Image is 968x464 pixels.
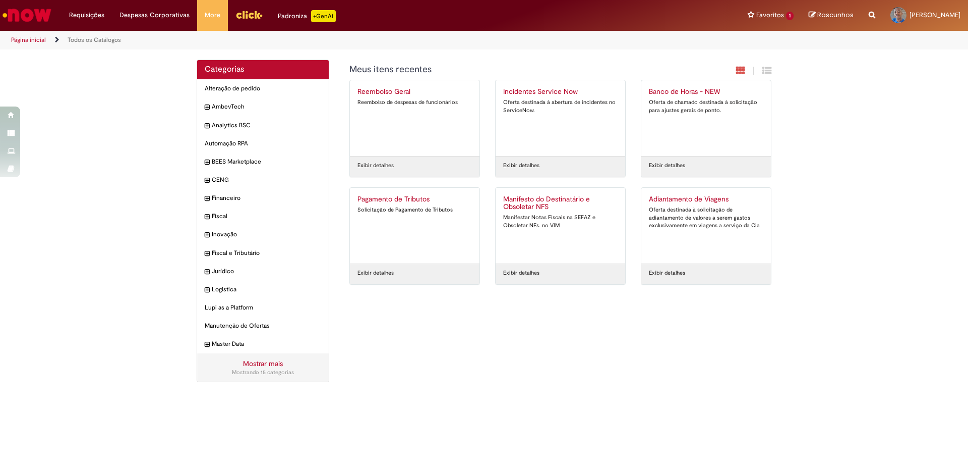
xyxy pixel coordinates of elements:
[641,188,771,264] a: Adiantamento de Viagens Oferta destinada à solicitação de adiantamento de valores a serem gastos ...
[11,36,46,44] a: Página inicial
[205,84,321,93] span: Alteração de pedido
[753,65,755,77] span: |
[278,10,336,22] div: Padroniza
[649,195,763,203] h2: Adiantamento de Viagens
[205,121,209,131] i: expandir categoria Analytics BSC
[503,269,539,277] a: Exibir detalhes
[809,11,854,20] a: Rascunhos
[212,212,321,221] span: Fiscal
[205,102,209,113] i: expandir categoria AmbevTech
[349,65,662,75] h1: {"description":"","title":"Meus itens recentes"} Categoria
[205,139,321,148] span: Automação RPA
[817,10,854,20] span: Rascunhos
[350,188,479,264] a: Pagamento de Tributos Solicitação de Pagamento de Tributos
[197,116,329,135] div: expandir categoria Analytics BSC Analytics BSC
[68,36,121,44] a: Todos os Catálogos
[197,79,329,353] ul: Categorias
[119,10,190,20] span: Despesas Corporativas
[736,66,745,75] i: Exibição em cartão
[205,194,209,204] i: expandir categoria Financeiro
[496,80,625,156] a: Incidentes Service Now Oferta destinada à abertura de incidentes no ServiceNow.
[910,11,960,19] span: [PERSON_NAME]
[205,212,209,222] i: expandir categoria Fiscal
[212,102,321,111] span: AmbevTech
[197,134,329,153] div: Automação RPA
[197,171,329,189] div: expandir categoria CENG CENG
[197,335,329,353] div: expandir categoria Master Data Master Data
[212,176,321,184] span: CENG
[243,359,283,368] a: Mostrar mais
[205,176,209,186] i: expandir categoria CENG
[357,195,472,203] h2: Pagamento de Tributos
[212,158,321,166] span: BEES Marketplace
[357,88,472,96] h2: Reembolso Geral
[212,340,321,348] span: Master Data
[197,244,329,263] div: expandir categoria Fiscal e Tributário Fiscal e Tributário
[197,189,329,208] div: expandir categoria Financeiro Financeiro
[197,225,329,244] div: expandir categoria Inovação Inovação
[503,195,618,212] h2: Manifesto do Destinatário e Obsoletar NFS
[357,206,472,214] div: Solicitação de Pagamento de Tributos
[212,249,321,257] span: Fiscal e Tributário
[205,322,321,330] span: Manutenção de Ofertas
[357,269,394,277] a: Exibir detalhes
[357,98,472,107] div: Reembolso de despesas de funcionários
[205,340,209,350] i: expandir categoria Master Data
[197,262,329,281] div: expandir categoria Jurídico Jurídico
[205,230,209,240] i: expandir categoria Inovação
[756,10,784,20] span: Favoritos
[503,98,618,114] div: Oferta destinada à abertura de incidentes no ServiceNow.
[212,267,321,276] span: Jurídico
[205,158,209,168] i: expandir categoria BEES Marketplace
[357,162,394,170] a: Exibir detalhes
[205,249,209,259] i: expandir categoria Fiscal e Tributário
[786,12,794,20] span: 1
[212,230,321,239] span: Inovação
[212,285,321,294] span: Logistica
[205,65,321,74] h2: Categorias
[503,162,539,170] a: Exibir detalhes
[197,317,329,335] div: Manutenção de Ofertas
[69,10,104,20] span: Requisições
[762,66,771,75] i: Exibição de grade
[641,80,771,156] a: Banco de Horas - NEW Oferta de chamado destinada à solicitação para ajustes gerais de ponto.
[8,31,638,49] ul: Trilhas de página
[197,298,329,317] div: Lupi as a Platform
[503,214,618,229] div: Manifestar Notas Fiscais na SEFAZ e Obsoletar NFs. no VIM
[649,88,763,96] h2: Banco de Horas - NEW
[350,80,479,156] a: Reembolso Geral Reembolso de despesas de funcionários
[197,207,329,226] div: expandir categoria Fiscal Fiscal
[205,303,321,312] span: Lupi as a Platform
[649,206,763,230] div: Oferta destinada à solicitação de adiantamento de valores a serem gastos exclusivamente em viagen...
[311,10,336,22] p: +GenAi
[1,5,53,25] img: ServiceNow
[496,188,625,264] a: Manifesto do Destinatário e Obsoletar NFS Manifestar Notas Fiscais na SEFAZ e Obsoletar NFs. no VIM
[235,7,263,22] img: click_logo_yellow_360x200.png
[197,79,329,98] div: Alteração de pedido
[197,152,329,171] div: expandir categoria BEES Marketplace BEES Marketplace
[649,162,685,170] a: Exibir detalhes
[197,97,329,116] div: expandir categoria AmbevTech AmbevTech
[205,10,220,20] span: More
[205,369,321,377] div: Mostrando 15 categorias
[503,88,618,96] h2: Incidentes Service Now
[205,267,209,277] i: expandir categoria Jurídico
[205,285,209,295] i: expandir categoria Logistica
[212,121,321,130] span: Analytics BSC
[649,269,685,277] a: Exibir detalhes
[197,280,329,299] div: expandir categoria Logistica Logistica
[649,98,763,114] div: Oferta de chamado destinada à solicitação para ajustes gerais de ponto.
[212,194,321,202] span: Financeiro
